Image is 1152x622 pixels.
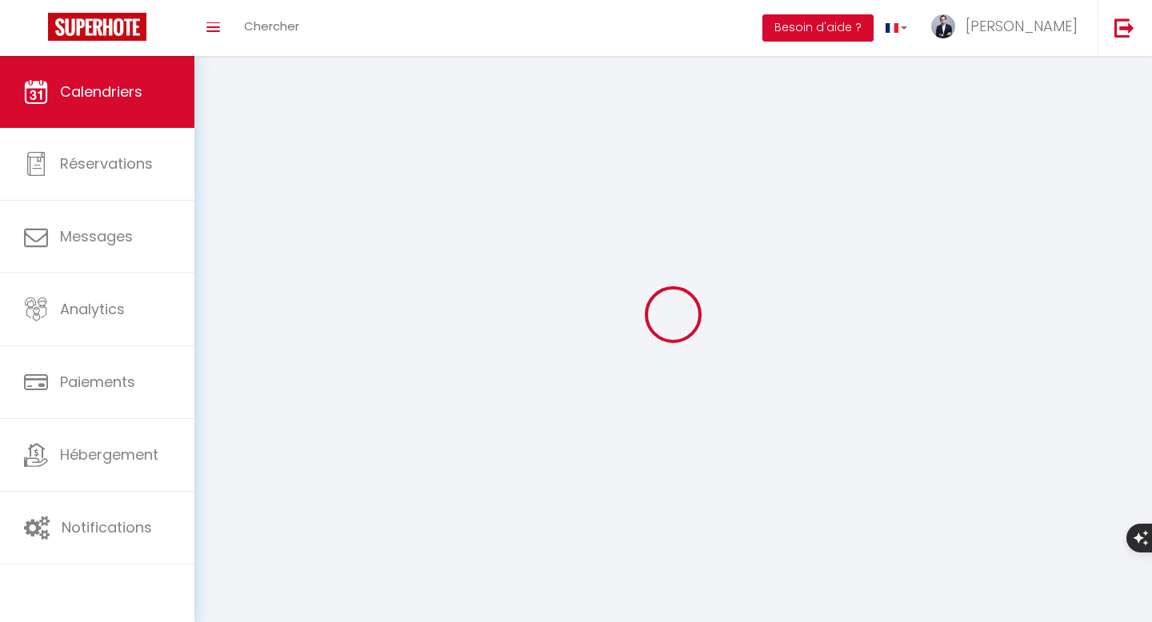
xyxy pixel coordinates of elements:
[762,14,874,42] button: Besoin d'aide ?
[60,226,133,246] span: Messages
[48,13,146,41] img: Super Booking
[244,18,299,34] span: Chercher
[931,14,955,38] img: ...
[60,82,142,102] span: Calendriers
[60,445,158,465] span: Hébergement
[60,372,135,392] span: Paiements
[966,16,1078,36] span: [PERSON_NAME]
[1114,18,1134,38] img: logout
[62,517,152,537] span: Notifications
[60,299,125,319] span: Analytics
[60,154,153,173] span: Réservations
